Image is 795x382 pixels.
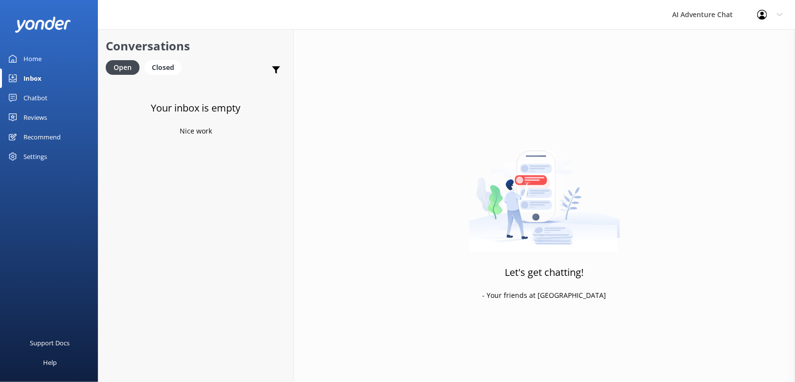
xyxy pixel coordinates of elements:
h3: Your inbox is empty [151,100,241,116]
div: Recommend [23,127,61,147]
a: Open [106,62,144,72]
h2: Conversations [106,37,286,55]
p: Nice work [180,126,212,136]
p: - Your friends at [GEOGRAPHIC_DATA] [483,290,607,301]
div: Home [23,49,42,68]
img: artwork of a man stealing a conversation from at giant smartphone [469,130,620,252]
img: yonder-white-logo.png [15,17,71,33]
div: Help [43,353,57,372]
div: Settings [23,147,47,166]
div: Support Docs [30,333,70,353]
h3: Let's get chatting! [505,265,584,280]
div: Closed [144,60,182,75]
div: Chatbot [23,88,47,108]
div: Reviews [23,108,47,127]
div: Open [106,60,140,75]
a: Closed [144,62,187,72]
div: Inbox [23,68,42,88]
